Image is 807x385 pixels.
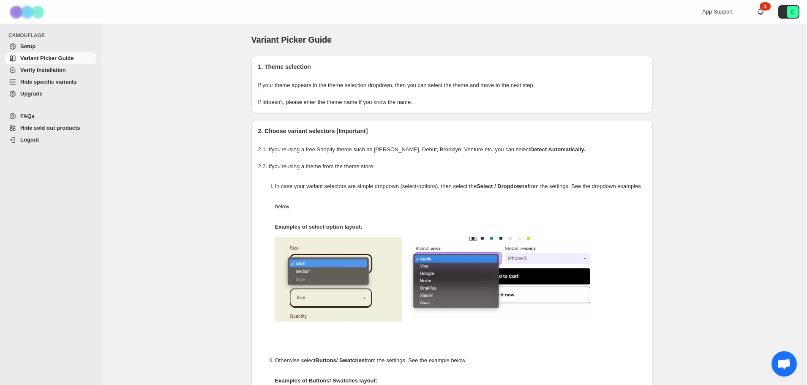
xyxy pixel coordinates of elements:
[8,32,97,39] span: CAMOUFLAGE
[20,55,74,61] span: Variant Picker Guide
[258,63,646,71] h2: 1. Theme selection
[258,81,646,90] p: If your theme appears in the theme selection dropdown, then you can select the theme and move to ...
[5,52,96,64] a: Variant Picker Guide
[5,64,96,76] a: Verify Installation
[406,237,596,322] img: camouflage-select-options-2
[5,76,96,88] a: Hide specific variants
[258,98,646,106] p: If it doesn't , please enter the theme name if you know the name.
[5,134,96,146] a: Logout
[7,0,49,24] img: Camouflage
[5,122,96,134] a: Hide sold out products
[530,146,586,153] strong: Detect Automatically.
[258,127,646,135] h2: 2. Choose variant selectors [Important]
[251,35,332,44] span: Variant Picker Guide
[787,6,799,18] span: Avatar with initials G
[791,9,795,14] text: G
[275,224,363,230] strong: Examples of select-option layout:
[20,43,35,49] span: Setup
[20,79,77,85] span: Hide specific variants
[5,88,96,100] a: Upgrade
[258,145,646,154] p: 2.1. If you're using a free Shopify theme such as [PERSON_NAME], Debut, Brooklyn, Venture etc, yo...
[258,162,646,171] p: 2.2. If you're using a theme from the theme store:
[275,237,402,322] img: camouflage-select-options
[477,183,528,189] strong: Select / Dropdowns
[760,2,771,11] div: 2
[316,357,365,363] strong: Buttons/ Swatches
[275,176,646,217] p: In case your variant selectors are simple dropdown (select-options), then select the from the set...
[275,350,646,371] p: Otherwise select from the settings. See the example below
[5,110,96,122] a: FAQs
[778,5,799,19] button: Avatar with initials G
[20,137,39,143] span: Logout
[20,67,66,73] span: Verify Installation
[702,8,733,15] span: App Support
[20,90,43,97] span: Upgrade
[772,351,797,377] div: Åpne chat
[756,8,765,16] a: 2
[20,113,35,119] span: FAQs
[275,377,378,384] strong: Examples of Buttons/ Swatches layout:
[20,125,80,131] span: Hide sold out products
[5,41,96,52] a: Setup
